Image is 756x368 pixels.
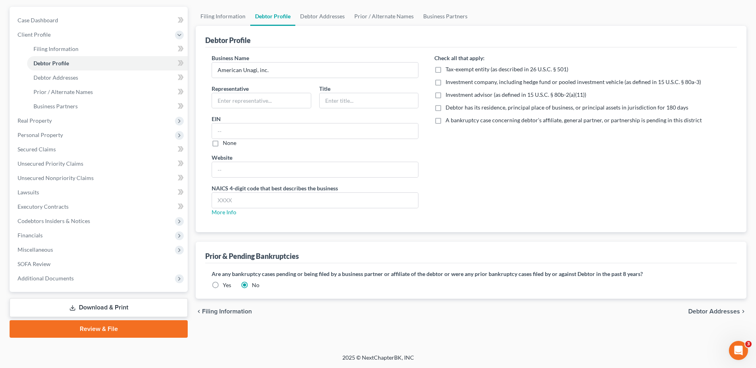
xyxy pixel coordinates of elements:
[18,117,52,124] span: Real Property
[27,56,188,70] a: Debtor Profile
[212,84,249,93] label: Representative
[212,193,418,208] input: XXXX
[11,185,188,200] a: Lawsuits
[151,354,605,368] div: 2025 © NextChapterBK, INC
[223,281,231,289] label: Yes
[18,189,39,196] span: Lawsuits
[434,54,485,62] label: Check all that apply:
[18,146,56,153] span: Secured Claims
[10,320,188,338] a: Review & File
[33,74,78,81] span: Debtor Addresses
[205,35,251,45] div: Debtor Profile
[418,7,472,26] a: Business Partners
[33,103,78,110] span: Business Partners
[446,91,586,98] span: Investment advisor (as defined in 15 U.S.C. § 80b-2(a)(11))
[295,7,350,26] a: Debtor Addresses
[18,203,69,210] span: Executory Contracts
[18,232,43,239] span: Financials
[33,45,79,52] span: Filing Information
[10,298,188,317] a: Download & Print
[27,85,188,99] a: Prior / Alternate Names
[250,7,295,26] a: Debtor Profile
[212,162,418,177] input: --
[446,117,702,123] span: A bankruptcy case concerning debtor’s affiliate, general partner, or partnership is pending in th...
[212,270,730,278] label: Are any bankruptcy cases pending or being filed by a business partner or affiliate of the debtor ...
[212,209,236,215] a: More Info
[205,251,299,261] div: Prior & Pending Bankruptcies
[18,275,74,282] span: Additional Documents
[11,200,188,214] a: Executory Contracts
[33,88,93,95] span: Prior / Alternate Names
[18,217,90,224] span: Codebtors Insiders & Notices
[212,123,418,139] input: --
[33,60,69,67] span: Debtor Profile
[27,70,188,85] a: Debtor Addresses
[11,13,188,27] a: Case Dashboard
[18,246,53,253] span: Miscellaneous
[745,341,752,347] span: 3
[212,153,232,162] label: Website
[202,308,252,315] span: Filing Information
[212,184,338,192] label: NAICS 4-digit code that best describes the business
[350,7,418,26] a: Prior / Alternate Names
[212,54,249,62] label: Business Name
[446,66,568,72] span: Tax-exempt entity (as described in 26 U.S.C. § 501)
[223,139,236,147] label: None
[18,17,58,23] span: Case Dashboard
[320,93,418,108] input: Enter title...
[11,171,188,185] a: Unsecured Nonpriority Claims
[196,308,202,315] i: chevron_left
[446,78,701,85] span: Investment company, including hedge fund or pooled investment vehicle (as defined in 15 U.S.C. § ...
[18,160,83,167] span: Unsecured Priority Claims
[11,142,188,157] a: Secured Claims
[18,31,51,38] span: Client Profile
[18,174,94,181] span: Unsecured Nonpriority Claims
[319,84,330,93] label: Title
[212,63,418,78] input: Enter name...
[11,157,188,171] a: Unsecured Priority Claims
[446,104,688,111] span: Debtor has its residence, principal place of business, or principal assets in jurisdiction for 18...
[196,308,252,315] button: chevron_left Filing Information
[729,341,748,360] iframe: Intercom live chat
[688,308,740,315] span: Debtor Addresses
[252,281,259,289] label: No
[196,7,250,26] a: Filing Information
[212,115,221,123] label: EIN
[27,99,188,114] a: Business Partners
[688,308,746,315] button: Debtor Addresses chevron_right
[212,93,311,108] input: Enter representative...
[18,131,63,138] span: Personal Property
[11,257,188,271] a: SOFA Review
[740,308,746,315] i: chevron_right
[18,260,51,267] span: SOFA Review
[27,42,188,56] a: Filing Information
